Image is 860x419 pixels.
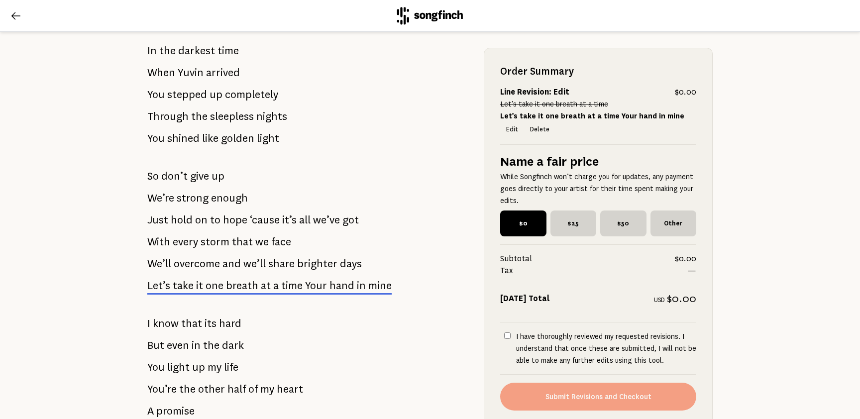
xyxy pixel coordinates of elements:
span: hold [171,210,193,230]
input: I have thoroughly reviewed my requested revisions. I understand that once these are submitted, I ... [504,332,511,339]
span: time [281,280,303,292]
span: face [271,232,291,252]
span: — [687,265,696,277]
span: But [147,335,164,355]
h2: Order Summary [500,64,696,78]
span: it’s [282,210,297,230]
span: the [159,41,176,61]
span: we [255,232,269,252]
span: arrived [206,63,240,83]
span: sleepless [210,106,254,126]
span: $0.00 [675,86,696,98]
span: days [340,254,362,274]
span: heart [277,379,303,399]
span: You’re [147,379,177,399]
span: Let’s [147,280,170,292]
span: its [205,314,216,333]
span: light [167,357,190,377]
span: to [210,210,220,230]
span: hope [223,210,247,230]
button: Delete [524,122,555,136]
span: Subtotal [500,253,675,265]
p: I have thoroughly reviewed my requested revisions. I understand that once these are submitted, I ... [516,330,696,366]
button: Edit [500,122,524,136]
span: in [192,335,201,355]
span: even [167,335,189,355]
span: $25 [550,210,597,236]
span: one [206,280,223,292]
span: on [195,210,208,230]
span: Just [147,210,168,230]
span: shined [167,128,200,148]
span: life [224,357,238,377]
span: storm [201,232,229,252]
span: other [198,379,225,399]
span: share [268,254,295,274]
span: In [147,41,157,61]
span: golden [221,128,254,148]
span: enough [211,188,248,208]
span: all [299,210,311,230]
s: Let’s take it one breath at a time [500,100,608,108]
span: With [147,232,170,252]
span: it [196,280,203,292]
span: You [147,128,165,148]
span: and [222,254,241,274]
button: Submit Revisions and Checkout [500,383,696,411]
span: ‘cause [250,210,280,230]
span: got [342,210,359,230]
strong: Line Revision: Edit [500,88,569,97]
span: We’ll [147,254,171,274]
strong: Let’s take it one breath at a time Your hand in mine [500,112,684,120]
span: at [261,280,271,292]
span: in [357,280,366,292]
span: $0.00 [667,293,696,305]
span: darkest [178,41,215,61]
span: You [147,357,165,377]
span: my [208,357,221,377]
span: my [260,379,274,399]
span: mine [368,280,392,292]
span: Other [650,210,697,236]
span: I [147,314,150,333]
span: nights [256,106,287,126]
span: We’re [147,188,174,208]
span: strong [177,188,209,208]
span: the [203,335,219,355]
span: take [173,280,194,292]
span: overcome [174,254,220,274]
span: hand [329,280,354,292]
h5: Name a fair price [500,153,696,171]
span: hard [219,314,241,333]
span: half [227,379,246,399]
span: a [273,280,279,292]
span: You [147,85,165,105]
span: that [181,314,202,333]
span: $50 [600,210,646,236]
span: that [232,232,253,252]
span: stepped [167,85,207,105]
strong: [DATE] Total [500,294,550,303]
span: $0 [500,210,546,236]
span: don’t [161,166,188,186]
span: the [179,379,196,399]
span: give [190,166,209,186]
span: Tax [500,265,687,277]
span: we’ll [243,254,266,274]
span: every [173,232,198,252]
span: brighter [297,254,337,274]
span: Through [147,106,189,126]
span: up [212,166,224,186]
span: dark [222,335,244,355]
span: the [191,106,208,126]
span: completely [225,85,278,105]
span: breath [226,280,258,292]
span: So [147,166,159,186]
span: like [202,128,218,148]
p: While Songfinch won’t charge you for updates, any payment goes directly to your artist for their ... [500,171,696,207]
span: of [248,379,258,399]
span: up [192,357,205,377]
span: up [210,85,222,105]
span: we’ve [313,210,340,230]
span: USD [654,297,665,304]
